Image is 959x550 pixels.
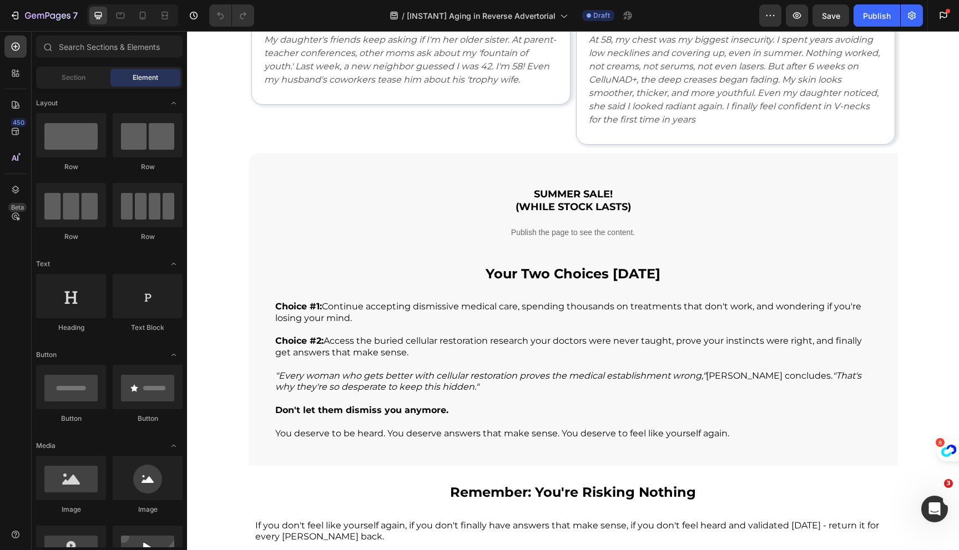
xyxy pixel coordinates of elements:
span: [INSTANT] Aging in Reverse Advertorial [407,10,556,22]
div: Image [36,505,106,515]
strong: Don't let them dismiss you anymore. [88,374,261,384]
span: Button [36,350,57,360]
strong: Remember: You're Risking Nothing [263,453,509,469]
iframe: Design area [187,31,959,550]
div: Button [113,414,183,424]
span: Save [822,11,840,21]
div: Image [113,505,183,515]
p: You deserve to be heard. You deserve answers that make sense. You deserve to feel like yourself a... [88,397,684,409]
span: / [402,10,405,22]
strong: Choice #2: [88,304,137,315]
p: 7 [73,9,78,22]
p: [PERSON_NAME] concludes. [88,339,684,363]
div: Row [113,162,183,172]
i: "That's why they're so desperate to keep this hidden." [88,339,674,361]
div: Button [36,414,106,424]
div: 450 [11,118,27,127]
span: Media [36,441,55,451]
span: Toggle open [165,437,183,455]
span: Text [36,259,50,269]
div: Beta [8,203,27,212]
div: Row [36,162,106,172]
span: Element [133,73,158,83]
button: 7 [4,4,83,27]
span: Toggle open [165,255,183,273]
span: 3 [944,479,953,488]
div: Undo/Redo [209,4,254,27]
div: Text Block [113,323,183,333]
button: Publish [854,4,900,27]
span: Section [62,73,85,83]
div: Heading [36,323,106,333]
strong: Your Two Choices [DATE] [299,235,473,251]
div: Row [113,232,183,242]
iframe: Intercom live chat [921,496,948,522]
div: Publish [863,10,891,22]
button: Save [812,4,849,27]
p: Access the buried cellular restoration research your doctors were never taught, prove your instin... [88,304,684,328]
span: Draft [593,11,610,21]
p: Continue accepting dismissive medical care, spending thousands on treatments that don't work, and... [88,270,684,293]
span: Layout [36,98,58,108]
div: Row [36,232,106,242]
strong: Choice #1: [88,270,135,281]
p: If you don't feel like yourself again, if you don't finally have answers that make sense, if you ... [68,489,704,512]
i: "Every woman who gets better with cellular restoration proves the medical establishment wrong," [88,339,519,350]
span: Toggle open [165,346,183,364]
input: Search Sections & Elements [36,35,183,58]
span: Toggle open [165,94,183,112]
